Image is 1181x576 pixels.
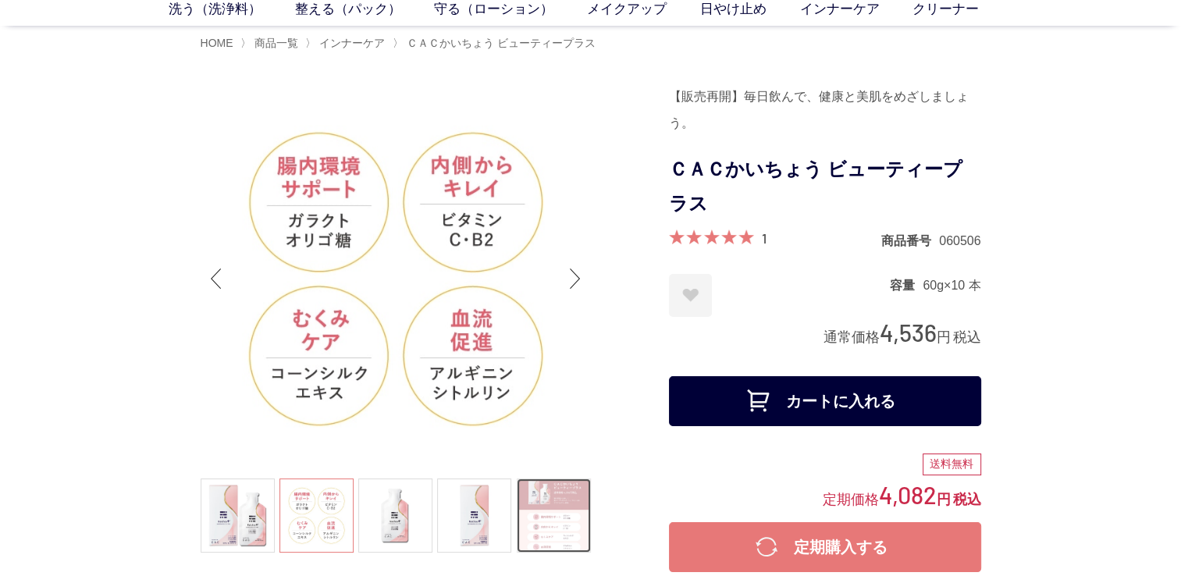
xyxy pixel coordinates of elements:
div: 【販売再開】毎日飲んで、健康と美肌をめざしましょう。 [669,84,981,137]
div: Next slide [560,247,591,310]
div: 送料無料 [923,453,981,475]
img: ＣＡＣかいちょう ビューティープラス [201,84,591,474]
span: ＣＡＣかいちょう ビューティープラス [407,37,596,49]
span: 税込 [953,492,981,507]
h1: ＣＡＣかいちょう ビューティープラス [669,152,981,222]
span: 商品一覧 [254,37,298,49]
a: お気に入りに登録する [669,274,712,317]
span: 通常価格 [823,329,880,345]
span: 4,536 [880,318,937,347]
button: カートに入れる [669,376,981,426]
span: 税込 [953,329,981,345]
span: 円 [937,492,951,507]
button: 定期購入する [669,522,981,572]
a: インナーケア [316,37,385,49]
dd: 60g×10 本 [923,277,980,293]
span: 円 [937,329,951,345]
dt: 商品番号 [881,233,939,249]
li: 〉 [305,36,389,51]
span: 定期価格 [823,490,879,507]
dt: 容量 [890,277,923,293]
span: 4,082 [879,480,937,509]
li: 〉 [240,36,302,51]
a: 1 [762,229,767,247]
dd: 060506 [939,233,980,249]
a: ＣＡＣかいちょう ビューティープラス [404,37,596,49]
li: 〉 [393,36,599,51]
a: 商品一覧 [251,37,298,49]
div: Previous slide [201,247,232,310]
span: インナーケア [319,37,385,49]
a: HOME [201,37,233,49]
